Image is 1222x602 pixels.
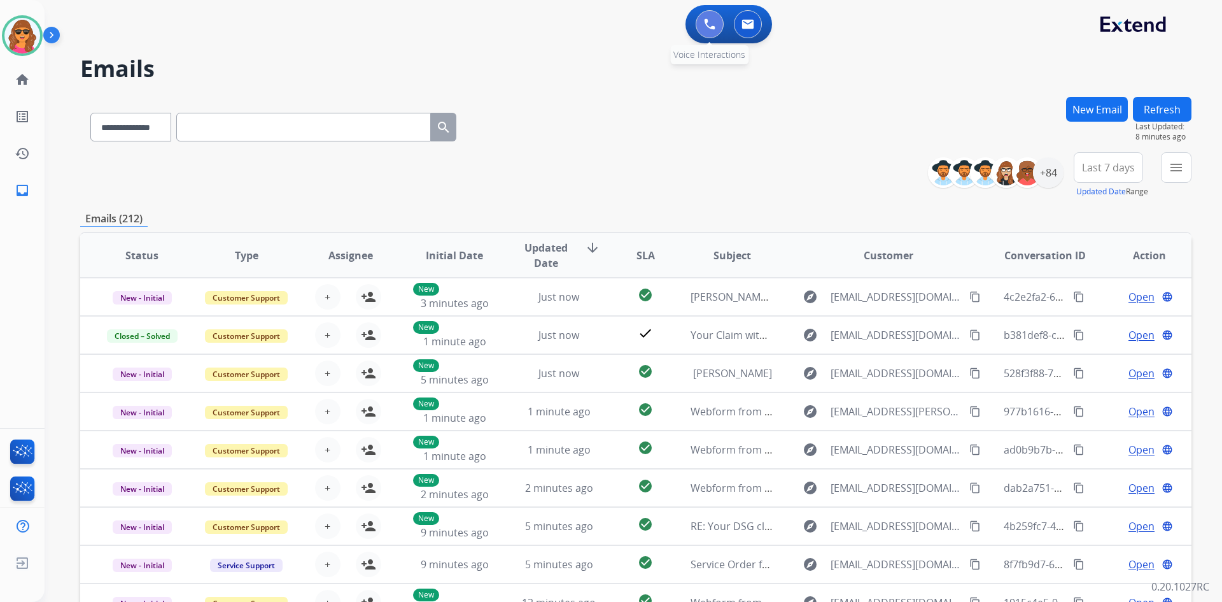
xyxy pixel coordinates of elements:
mat-icon: language [1162,368,1173,379]
button: Updated Date [1076,187,1126,197]
span: 1 minute ago [528,443,591,457]
span: Range [1076,186,1148,197]
span: 4c2e2fa2-6fc1-475a-8a8a-a04bb50b5d77 [1004,290,1196,304]
mat-icon: content_copy [969,520,981,532]
span: 9 minutes ago [421,557,489,571]
mat-icon: content_copy [969,291,981,303]
mat-icon: check_circle [638,287,653,303]
span: New - Initial [113,406,172,419]
span: Open [1128,404,1155,419]
span: Open [1128,557,1155,572]
span: 4b259fc7-48fd-4d1d-9679-7b1abbc0391c [1004,519,1197,533]
mat-icon: content_copy [969,406,981,417]
mat-icon: language [1162,291,1173,303]
span: 2 minutes ago [421,487,489,501]
p: New [413,512,439,525]
span: Conversation ID [1004,248,1086,263]
span: Customer Support [205,329,288,343]
span: + [325,366,330,381]
mat-icon: language [1162,520,1173,532]
span: 528f3f88-79e8-4288-bdb4-dbb209bbfe6d [1004,366,1198,380]
span: Last 7 days [1082,165,1135,170]
p: New [413,474,439,487]
span: + [325,519,330,534]
span: 1 minute ago [423,334,486,348]
mat-icon: check_circle [638,478,653,494]
mat-icon: explore [803,442,818,457]
mat-icon: person_add [361,404,376,419]
span: + [325,557,330,572]
mat-icon: check_circle [638,517,653,532]
mat-icon: history [15,146,30,161]
span: RE: Your DSG claim is approved for replacement [691,519,922,533]
span: Customer Support [205,444,288,457]
span: Customer Support [205,368,288,381]
span: [EMAIL_ADDRESS][DOMAIN_NAME] [831,289,962,305]
mat-icon: person_add [361,366,376,381]
span: SLA [636,248,655,263]
mat-icon: list_alt [15,109,30,124]
span: Open [1128,480,1155,496]
mat-icon: home [15,72,30,87]
mat-icon: person_add [361,442,376,457]
p: New [413,283,439,296]
button: + [315,437,341,462]
mat-icon: explore [803,557,818,572]
mat-icon: check_circle [638,402,653,417]
p: New [413,589,439,601]
span: Customer Support [205,520,288,534]
span: Customer Support [205,482,288,496]
button: + [315,399,341,424]
mat-icon: content_copy [1073,291,1085,303]
mat-icon: content_copy [1073,444,1085,455]
mat-icon: content_copy [969,482,981,494]
span: Customer [864,248,913,263]
button: New Email [1066,97,1128,122]
span: New - Initial [113,291,172,305]
span: Last Updated: [1135,122,1191,132]
span: 3 minutes ago [421,296,489,310]
span: Just now [538,328,579,342]
p: 0.20.1027RC [1151,579,1209,594]
span: 1 minute ago [423,411,486,425]
p: New [413,398,439,410]
mat-icon: content_copy [1073,520,1085,532]
th: Action [1087,233,1191,278]
span: Status [125,248,158,263]
mat-icon: person_add [361,519,376,534]
span: 9 minutes ago [421,526,489,540]
span: dab2a751-19ea-4adc-91a8-5a44d417f4e2 [1004,481,1199,495]
p: Emails (212) [80,211,148,227]
span: Customer Support [205,291,288,305]
span: [EMAIL_ADDRESS][PERSON_NAME][DOMAIN_NAME] [831,404,962,419]
mat-icon: content_copy [969,368,981,379]
span: Voice Interactions [673,48,745,61]
mat-icon: language [1162,482,1173,494]
span: Service Support [210,559,283,572]
mat-icon: search [436,120,451,135]
span: + [325,404,330,419]
span: [EMAIL_ADDRESS][DOMAIN_NAME] [831,480,962,496]
mat-icon: content_copy [1073,559,1085,570]
span: [EMAIL_ADDRESS][DOMAIN_NAME] [831,519,962,534]
button: + [315,284,341,310]
span: 1 minute ago [423,449,486,463]
mat-icon: inbox [15,183,30,198]
mat-icon: language [1162,329,1173,341]
button: + [315,513,341,539]
span: Service Order f06f5afb-b746-4118-90db-e363141ab6d4 with Velofix was Completed [691,557,1085,571]
span: 5 minutes ago [525,519,593,533]
p: New [413,359,439,372]
mat-icon: content_copy [1073,329,1085,341]
span: + [325,480,330,496]
mat-icon: check_circle [638,364,653,379]
span: 1 minute ago [528,405,591,419]
mat-icon: person_add [361,327,376,343]
span: Closed – Solved [107,329,178,343]
span: Open [1128,519,1155,534]
span: [PERSON_NAME] 2nd email [691,290,819,304]
mat-icon: language [1162,559,1173,570]
div: +84 [1033,157,1064,188]
span: 8 minutes ago [1135,132,1191,142]
mat-icon: explore [803,519,818,534]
